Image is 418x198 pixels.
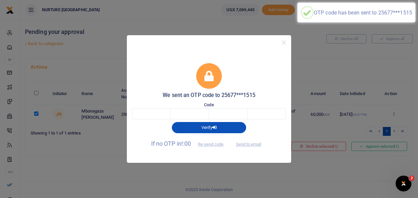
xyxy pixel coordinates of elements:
h5: We sent an OTP code to 25677***1515 [132,92,286,99]
label: Code [204,102,214,108]
button: Close [279,38,289,47]
button: Verify [172,122,246,133]
span: !:00 [181,140,191,147]
iframe: Intercom live chat [396,176,411,191]
div: OTP code has been sent to 25677***1515 [314,10,412,16]
span: If no OTP in [151,140,229,147]
span: 2 [409,176,414,181]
